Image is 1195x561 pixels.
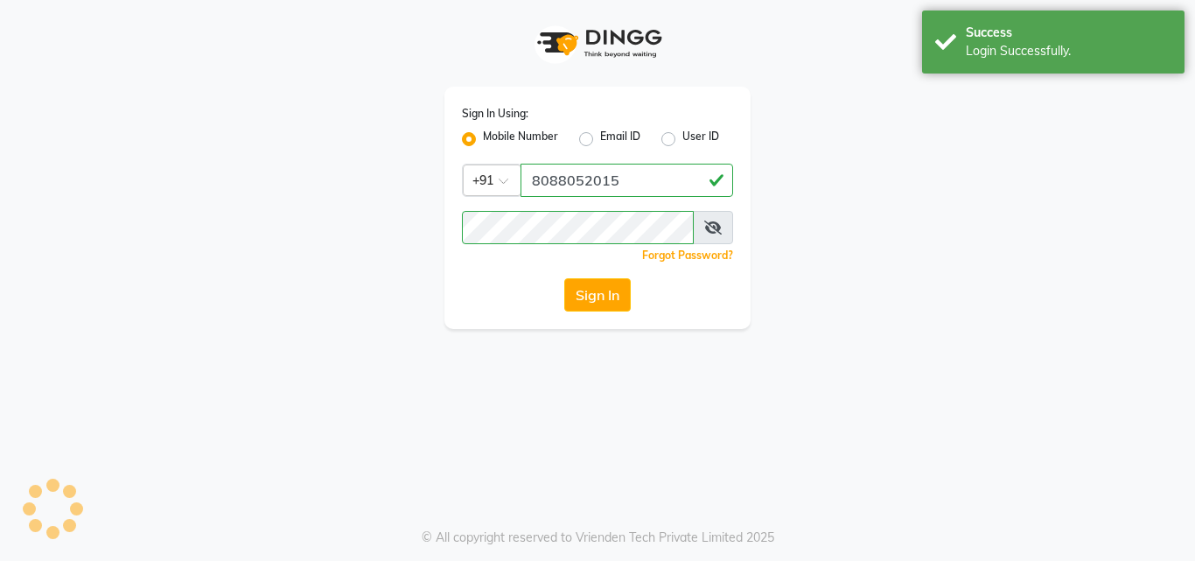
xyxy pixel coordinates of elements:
label: Email ID [600,129,640,150]
label: Sign In Using: [462,106,528,122]
label: User ID [682,129,719,150]
div: Success [966,24,1171,42]
img: logo1.svg [528,18,667,69]
label: Mobile Number [483,129,558,150]
div: Login Successfully. [966,42,1171,60]
button: Sign In [564,278,631,312]
input: Username [462,211,694,244]
input: Username [521,164,733,197]
a: Forgot Password? [642,249,733,262]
